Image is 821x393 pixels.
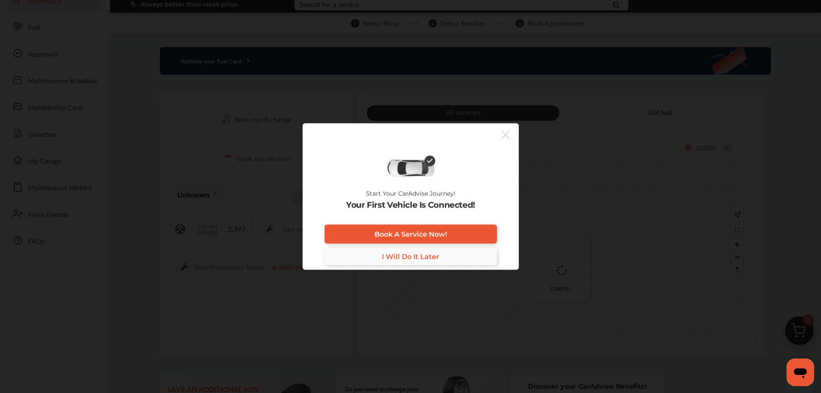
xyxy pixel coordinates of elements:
[386,159,435,178] img: diagnose-vehicle.c84bcb0a.svg
[325,225,497,244] a: Book A Service Now!
[346,201,475,210] p: Your First Vehicle Is Connected!
[382,252,439,261] span: I Will Do It Later
[366,190,456,197] p: Start Your CarAdvise Journey!
[787,358,814,386] iframe: Button to launch messaging window
[375,230,447,238] span: Book A Service Now!
[325,248,497,265] a: I Will Do It Later
[425,156,435,167] img: check-icon.521c8815.svg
